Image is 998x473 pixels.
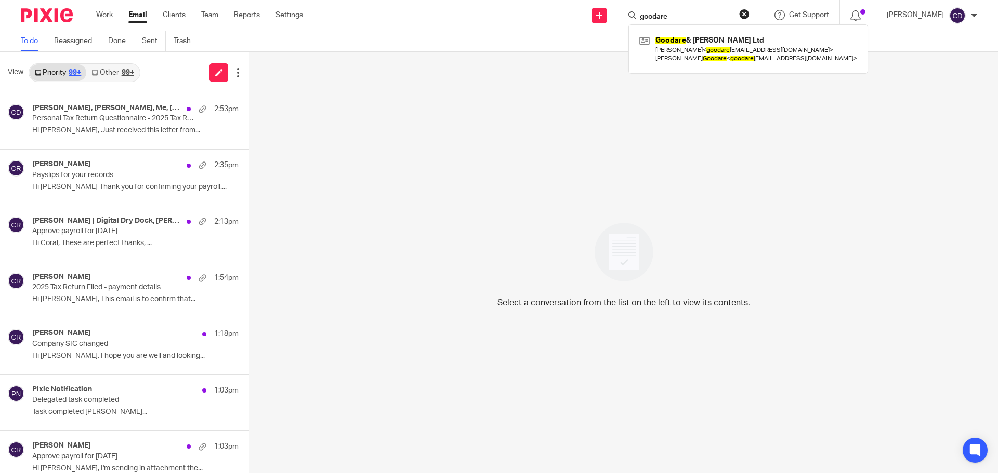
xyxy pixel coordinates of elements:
[32,273,91,281] h4: [PERSON_NAME]
[8,217,24,233] img: svg%3E
[214,273,239,283] p: 1:54pm
[21,31,46,51] a: To do
[8,441,24,458] img: svg%3E
[32,104,181,113] h4: [PERSON_NAME], [PERSON_NAME], Me, [PERSON_NAME]
[108,31,134,51] a: Done
[32,452,198,461] p: Approve payroll for [DATE]
[201,10,218,20] a: Team
[32,114,198,123] p: Personal Tax Return Questionnaire - 2025 Tax Return
[234,10,260,20] a: Reports
[32,396,198,404] p: Delegated task completed
[142,31,166,51] a: Sent
[789,11,829,19] span: Get Support
[214,104,239,114] p: 2:53pm
[32,239,239,248] p: Hi Coral, These are perfect thanks, ...
[32,283,198,292] p: 2025 Tax Return Filed - payment details
[639,12,732,22] input: Search
[8,160,24,177] img: svg%3E
[86,64,139,81] a: Other99+
[32,441,91,450] h4: [PERSON_NAME]
[69,69,81,76] div: 99+
[32,295,239,304] p: Hi [PERSON_NAME], This email is to confirm that...
[32,217,181,225] h4: [PERSON_NAME] | Digital Dry Dock, [PERSON_NAME]
[174,31,199,51] a: Trash
[32,227,198,236] p: Approve payroll for [DATE]
[32,160,91,169] h4: [PERSON_NAME]
[887,10,944,20] p: [PERSON_NAME]
[275,10,303,20] a: Settings
[32,329,91,337] h4: [PERSON_NAME]
[497,296,750,309] p: Select a conversation from the list on the left to view its contents.
[214,441,239,452] p: 1:03pm
[214,385,239,396] p: 1:03pm
[163,10,186,20] a: Clients
[32,183,239,192] p: Hi [PERSON_NAME] Thank you for confirming your payroll....
[8,273,24,289] img: svg%3E
[32,126,239,135] p: Hi [PERSON_NAME], Just received this letter from...
[214,329,239,339] p: 1:18pm
[32,464,239,473] p: Hi [PERSON_NAME], I'm sending in attachment the...
[32,171,198,180] p: Payslips for your records
[214,217,239,227] p: 2:13pm
[32,385,92,394] h4: Pixie Notification
[122,69,134,76] div: 99+
[214,160,239,170] p: 2:35pm
[21,8,73,22] img: Pixie
[739,9,750,19] button: Clear
[588,216,660,288] img: image
[949,7,966,24] img: svg%3E
[30,64,86,81] a: Priority99+
[32,352,239,360] p: Hi [PERSON_NAME], I hope you are well and looking...
[54,31,100,51] a: Reassigned
[8,67,23,78] span: View
[8,104,24,120] img: svg%3E
[8,329,24,345] img: svg%3E
[32,340,198,348] p: Company SIC changed
[128,10,147,20] a: Email
[32,408,239,416] p: Task completed [PERSON_NAME]...
[8,385,24,402] img: svg%3E
[96,10,113,20] a: Work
